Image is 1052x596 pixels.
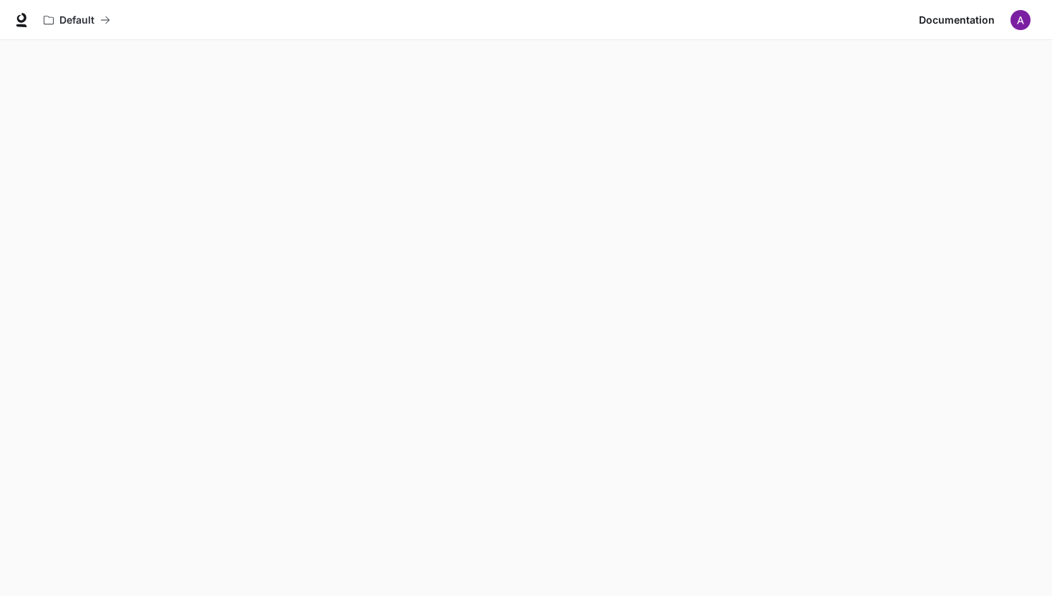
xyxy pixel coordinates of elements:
[37,6,117,34] button: All workspaces
[59,14,94,27] p: Default
[919,11,995,29] span: Documentation
[1006,6,1035,34] button: User avatar
[913,6,1000,34] a: Documentation
[1010,10,1031,30] img: User avatar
